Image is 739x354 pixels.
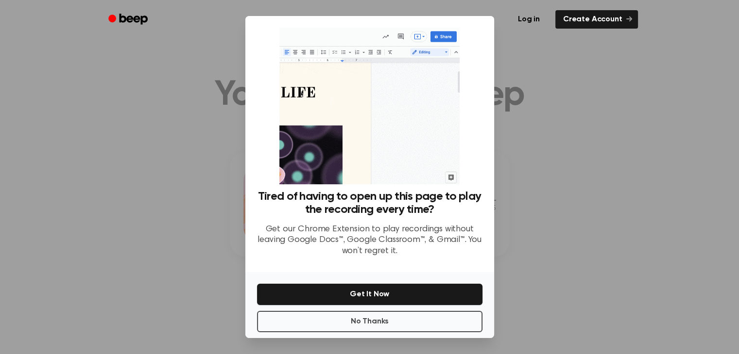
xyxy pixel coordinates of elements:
[257,311,482,332] button: No Thanks
[508,8,550,31] a: Log in
[279,28,460,184] img: Beep extension in action
[102,10,156,29] a: Beep
[257,190,482,216] h3: Tired of having to open up this page to play the recording every time?
[257,224,482,257] p: Get our Chrome Extension to play recordings without leaving Google Docs™, Google Classroom™, & Gm...
[555,10,638,29] a: Create Account
[257,284,482,305] button: Get It Now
